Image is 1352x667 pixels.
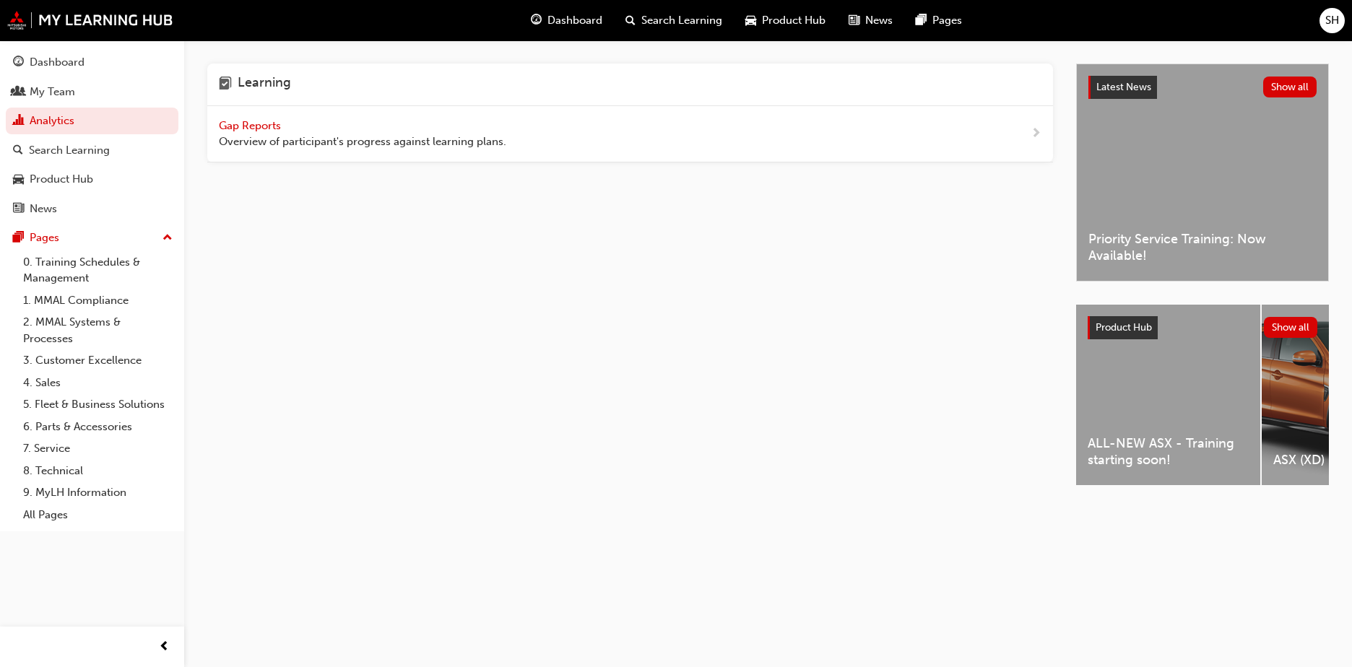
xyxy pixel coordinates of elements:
span: learning-icon [219,75,232,94]
span: Gap Reports [219,119,284,132]
span: guage-icon [531,12,542,30]
a: 1. MMAL Compliance [17,289,178,312]
a: 0. Training Schedules & Management [17,251,178,289]
a: Search Learning [6,137,178,164]
a: 7. Service [17,437,178,460]
span: people-icon [13,86,24,99]
span: pages-icon [916,12,927,30]
span: car-icon [745,12,756,30]
span: news-icon [849,12,859,30]
span: SH [1325,12,1339,29]
a: Analytics [6,108,178,134]
a: Product HubShow all [1088,316,1317,339]
div: My Team [30,84,75,100]
span: search-icon [625,12,636,30]
div: News [30,201,57,217]
span: Product Hub [1096,321,1152,333]
span: news-icon [13,203,24,216]
button: Show all [1263,77,1317,97]
a: 9. MyLH Information [17,481,178,504]
span: pages-icon [13,232,24,245]
span: Dashboard [547,12,602,29]
span: chart-icon [13,115,24,128]
a: News [6,196,178,222]
span: up-icon [162,229,173,248]
div: Search Learning [29,142,110,159]
div: Product Hub [30,171,93,188]
span: car-icon [13,173,24,186]
a: 3. Customer Excellence [17,349,178,372]
span: search-icon [13,144,23,157]
button: SH [1319,8,1345,33]
button: Show all [1264,317,1318,338]
div: Dashboard [30,54,84,71]
a: Gap Reports Overview of participant's progress against learning plans.next-icon [207,106,1053,162]
span: Overview of participant's progress against learning plans. [219,134,506,150]
a: All Pages [17,504,178,526]
a: My Team [6,79,178,105]
a: 6. Parts & Accessories [17,416,178,438]
a: car-iconProduct Hub [734,6,837,35]
a: Latest NewsShow allPriority Service Training: Now Available! [1076,64,1329,282]
button: Pages [6,224,178,251]
span: next-icon [1031,125,1041,143]
a: Product Hub [6,166,178,193]
a: 4. Sales [17,372,178,394]
a: search-iconSearch Learning [614,6,734,35]
a: news-iconNews [837,6,904,35]
button: DashboardMy TeamAnalyticsSearch LearningProduct HubNews [6,46,178,224]
div: Pages [30,230,59,246]
a: ALL-NEW ASX - Training starting soon! [1076,305,1260,485]
a: Dashboard [6,49,178,76]
span: Priority Service Training: Now Available! [1088,231,1317,263]
a: 8. Technical [17,460,178,482]
span: guage-icon [13,56,24,69]
img: mmal [7,11,173,30]
span: Latest News [1096,81,1151,93]
span: prev-icon [159,638,170,656]
span: Search Learning [641,12,722,29]
span: Pages [932,12,962,29]
a: 2. MMAL Systems & Processes [17,311,178,349]
a: Latest NewsShow all [1088,76,1317,99]
span: News [865,12,893,29]
h4: Learning [238,75,291,94]
a: pages-iconPages [904,6,974,35]
span: ALL-NEW ASX - Training starting soon! [1088,435,1249,468]
span: Product Hub [762,12,825,29]
a: 5. Fleet & Business Solutions [17,393,178,416]
a: guage-iconDashboard [519,6,614,35]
